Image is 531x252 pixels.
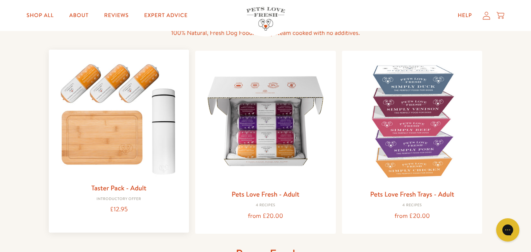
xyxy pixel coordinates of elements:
span: 100% Natural, Fresh Dog Food. Gently steam cooked with no additives. [171,29,360,37]
img: Pets Love Fresh Trays - Adult [348,57,476,185]
div: 4 Recipes [201,203,330,208]
a: Help [452,8,478,23]
div: from £20.00 [201,211,330,221]
div: £12.95 [55,204,183,215]
a: Taster Pack - Adult [91,183,146,193]
div: Introductory Offer [55,197,183,202]
a: Pets Love Fresh - Adult [232,189,299,199]
img: Pets Love Fresh - Adult [201,57,330,185]
a: Pets Love Fresh Trays - Adult [370,189,454,199]
a: Reviews [98,8,135,23]
a: Expert Advice [138,8,194,23]
div: from £20.00 [348,211,476,221]
iframe: Gorgias live chat messenger [492,216,523,244]
img: Pets Love Fresh [246,7,285,31]
img: Taster Pack - Adult [55,56,183,179]
a: About [63,8,95,23]
a: Shop All [21,8,60,23]
div: 4 Recipes [348,203,476,208]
